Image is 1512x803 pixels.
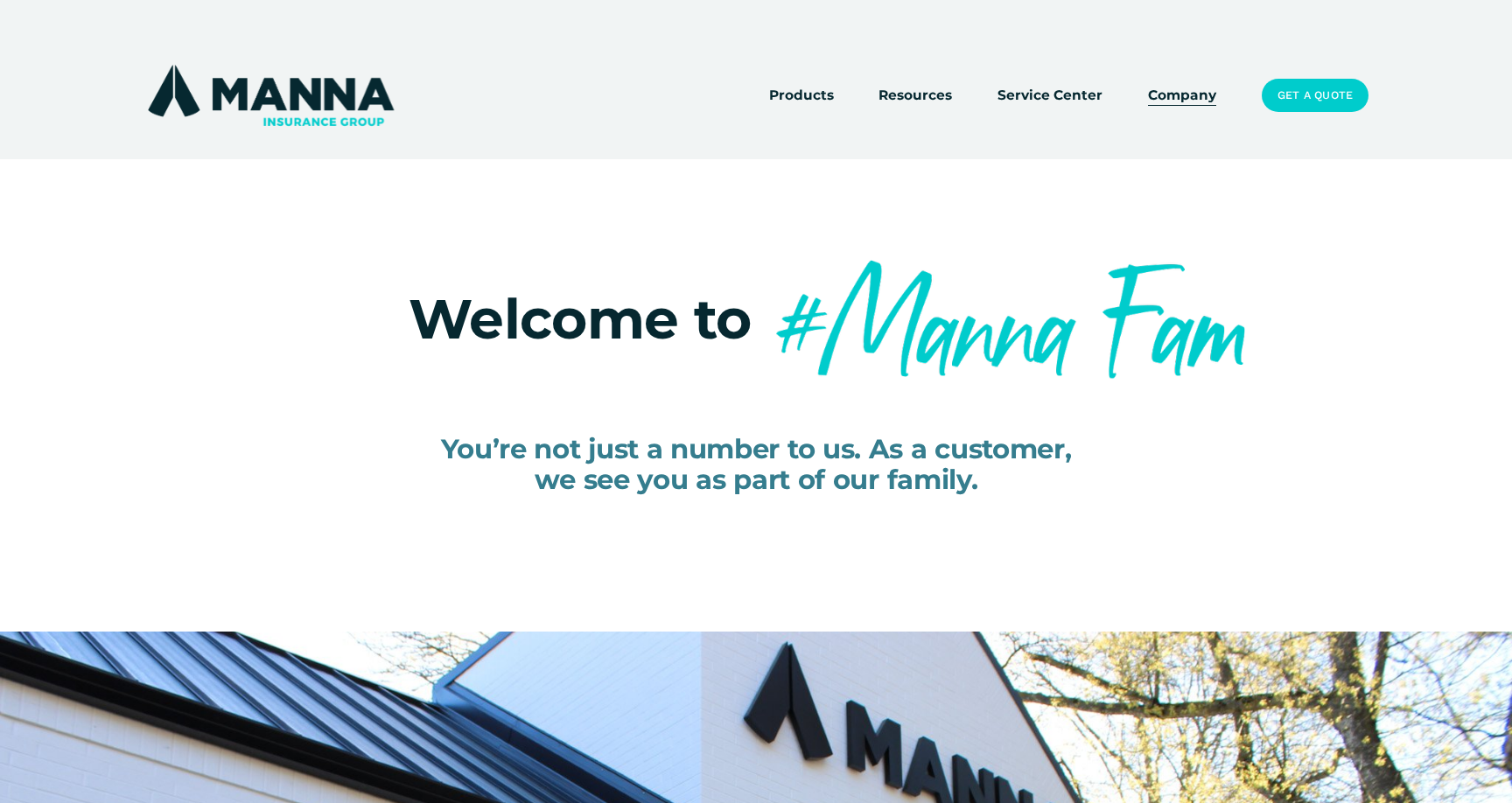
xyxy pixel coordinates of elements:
span: You’re not just a number to us. As a customer, we see you as part of our family. [441,432,1072,496]
a: folder dropdown [878,83,952,108]
a: Service Center [997,83,1102,108]
a: Company [1148,83,1216,108]
span: Products [769,85,834,107]
a: Get a Quote [1262,79,1368,112]
img: Manna Insurance Group [143,61,398,129]
span: Welcome to [409,285,752,353]
span: Resources [878,85,952,107]
a: folder dropdown [769,83,834,108]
